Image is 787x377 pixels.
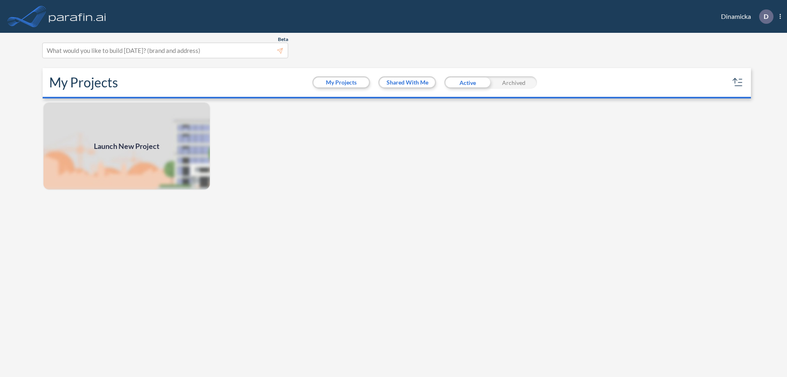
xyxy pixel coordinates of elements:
[764,13,769,20] p: D
[49,75,118,90] h2: My Projects
[43,102,211,190] img: add
[43,102,211,190] a: Launch New Project
[709,9,781,24] div: Dinamicka
[94,141,159,152] span: Launch New Project
[47,8,108,25] img: logo
[278,36,288,43] span: Beta
[491,76,537,89] div: Archived
[731,76,744,89] button: sort
[314,78,369,87] button: My Projects
[380,78,435,87] button: Shared With Me
[444,76,491,89] div: Active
